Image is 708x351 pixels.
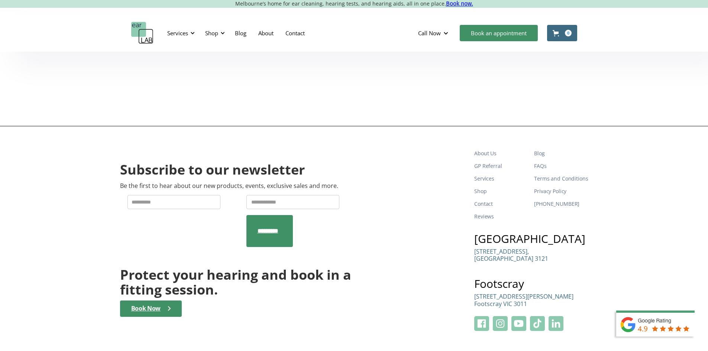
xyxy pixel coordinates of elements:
a: About [252,22,279,44]
p: [STREET_ADDRESS][PERSON_NAME] Footscray VIC 3011 [474,293,573,307]
a: Book Now [120,300,182,316]
h3: Footscray [474,278,588,289]
p: [STREET_ADDRESS], [GEOGRAPHIC_DATA] 3121 [474,248,548,262]
a: Shop [474,185,528,198]
a: About Us [474,147,528,160]
a: [STREET_ADDRESS][PERSON_NAME]Footscray VIC 3011 [474,293,573,313]
div: Services [163,22,197,44]
iframe: reCAPTCHA [127,215,240,244]
div: Shop [201,22,227,44]
form: Newsletter Form [120,195,351,247]
a: Terms and Conditions [534,172,588,185]
a: Privacy Policy [534,185,588,198]
h2: Subscribe to our newsletter [120,161,305,179]
a: Open cart [547,25,577,41]
h3: [GEOGRAPHIC_DATA] [474,233,588,244]
div: Call Now [412,22,456,44]
div: Shop [205,29,218,37]
a: Reviews [474,210,528,223]
a: home [131,22,153,44]
div: 0 [565,30,572,36]
div: Services [167,29,188,37]
a: FAQs [534,160,588,172]
img: Linkeidn Logo [549,316,563,331]
h2: Protect your hearing and book in a fitting session. [120,267,351,297]
a: Contact [474,198,528,210]
a: [PHONE_NUMBER] [534,198,588,210]
img: Instagram Logo [493,316,508,331]
a: Blog [534,147,588,160]
a: Blog [229,22,252,44]
a: Contact [279,22,311,44]
a: Book an appointment [460,25,538,41]
p: Be the first to hear about our new products, events, exclusive sales and more. [120,182,338,189]
a: GP Referral [474,160,528,172]
div: Book Now [131,305,161,312]
a: [STREET_ADDRESS],[GEOGRAPHIC_DATA] 3121 [474,248,548,268]
a: Services [474,172,528,185]
img: Facebook Logo [474,316,489,331]
div: Call Now [418,29,441,37]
